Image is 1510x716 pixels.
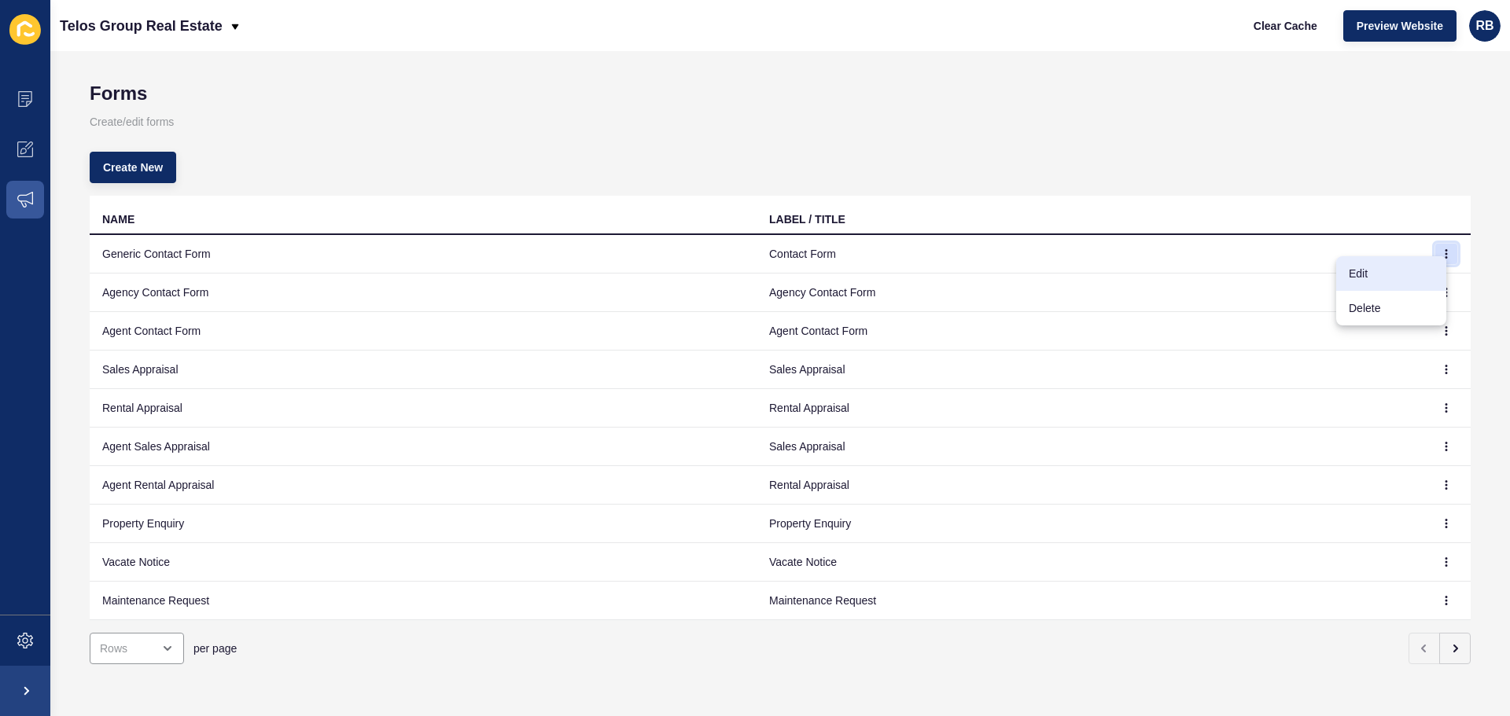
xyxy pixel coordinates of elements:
span: Clear Cache [1254,18,1317,34]
td: Sales Appraisal [757,428,1423,466]
td: Rental Appraisal [757,466,1423,505]
td: Agency Contact Form [90,274,757,312]
td: Vacate Notice [757,543,1423,582]
td: Agent Contact Form [90,312,757,351]
td: Contact Form [757,235,1423,274]
td: Sales Appraisal [757,351,1423,389]
span: RB [1475,18,1493,34]
a: Edit [1336,256,1446,291]
td: Rental Appraisal [90,389,757,428]
td: Agency Contact Form [757,274,1423,312]
td: Property Enquiry [757,505,1423,543]
td: Maintenance Request [757,582,1423,620]
td: Agent Contact Form [757,312,1423,351]
a: Delete [1336,291,1446,325]
td: Vacate Notice [90,543,757,582]
div: NAME [102,211,134,227]
div: LABEL / TITLE [769,211,845,227]
td: Sales Appraisal [90,351,757,389]
button: Clear Cache [1240,10,1331,42]
button: Create New [90,152,176,183]
p: Telos Group Real Estate [60,6,223,46]
span: Preview Website [1357,18,1443,34]
td: Maintenance Request [90,582,757,620]
span: per page [193,641,237,656]
p: Create/edit forms [90,105,1471,139]
div: open menu [90,633,184,664]
td: Agent Rental Appraisal [90,466,757,505]
h1: Forms [90,83,1471,105]
td: Property Enquiry [90,505,757,543]
td: Generic Contact Form [90,235,757,274]
td: Agent Sales Appraisal [90,428,757,466]
button: Preview Website [1343,10,1457,42]
span: Create New [103,160,163,175]
td: Rental Appraisal [757,389,1423,428]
